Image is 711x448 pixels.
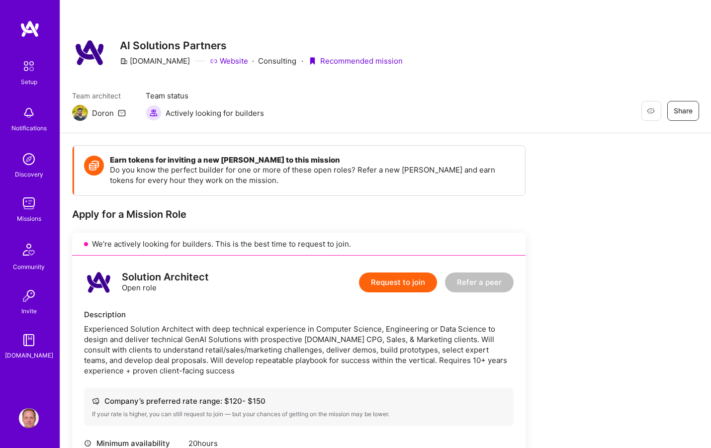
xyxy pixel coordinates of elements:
[19,103,39,123] img: bell
[445,272,514,292] button: Refer a peer
[18,56,39,77] img: setup
[13,262,45,272] div: Community
[19,286,39,306] img: Invite
[92,396,506,406] div: Company’s preferred rate range: $ 120 - $ 150
[118,109,126,117] i: icon Mail
[21,77,37,87] div: Setup
[667,101,699,121] button: Share
[122,272,209,293] div: Open role
[19,330,39,350] img: guide book
[166,108,264,118] span: Actively looking for builders
[301,56,303,66] div: ·
[146,105,162,121] img: Actively looking for builders
[674,106,693,116] span: Share
[110,165,515,185] p: Do you know the perfect builder for one or more of these open roles? Refer a new [PERSON_NAME] an...
[92,108,114,118] div: Doron
[210,56,248,66] a: Website
[84,156,104,176] img: Token icon
[72,90,126,101] span: Team architect
[17,213,41,224] div: Missions
[252,56,254,66] div: ·
[647,107,655,115] i: icon EyeClosed
[19,193,39,213] img: teamwork
[120,39,403,52] h3: AI Solutions Partners
[16,408,41,428] a: User Avatar
[120,56,190,66] div: [DOMAIN_NAME]
[84,324,514,376] div: Experienced Solution Architect with deep technical experience in Computer Science, Engineering or...
[72,105,88,121] img: Team Architect
[92,397,99,405] i: icon Cash
[146,90,264,101] span: Team status
[5,350,53,360] div: [DOMAIN_NAME]
[92,410,506,418] div: If your rate is higher, you can still request to join — but your chances of getting on the missio...
[20,20,40,38] img: logo
[11,123,47,133] div: Notifications
[15,169,43,179] div: Discovery
[19,149,39,169] img: discovery
[84,440,91,447] i: icon Clock
[72,208,526,221] div: Apply for a Mission Role
[72,35,108,71] img: Company Logo
[21,306,37,316] div: Invite
[110,156,515,165] h4: Earn tokens for inviting a new [PERSON_NAME] to this mission
[122,272,209,282] div: Solution Architect
[359,272,437,292] button: Request to join
[84,309,514,320] div: Description
[210,56,296,66] div: Consulting
[84,268,114,297] img: logo
[308,56,403,66] div: Recommended mission
[308,57,316,65] i: icon PurpleRibbon
[72,233,526,256] div: We’re actively looking for builders. This is the best time to request to join.
[19,408,39,428] img: User Avatar
[17,238,41,262] img: Community
[120,57,128,65] i: icon CompanyGray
